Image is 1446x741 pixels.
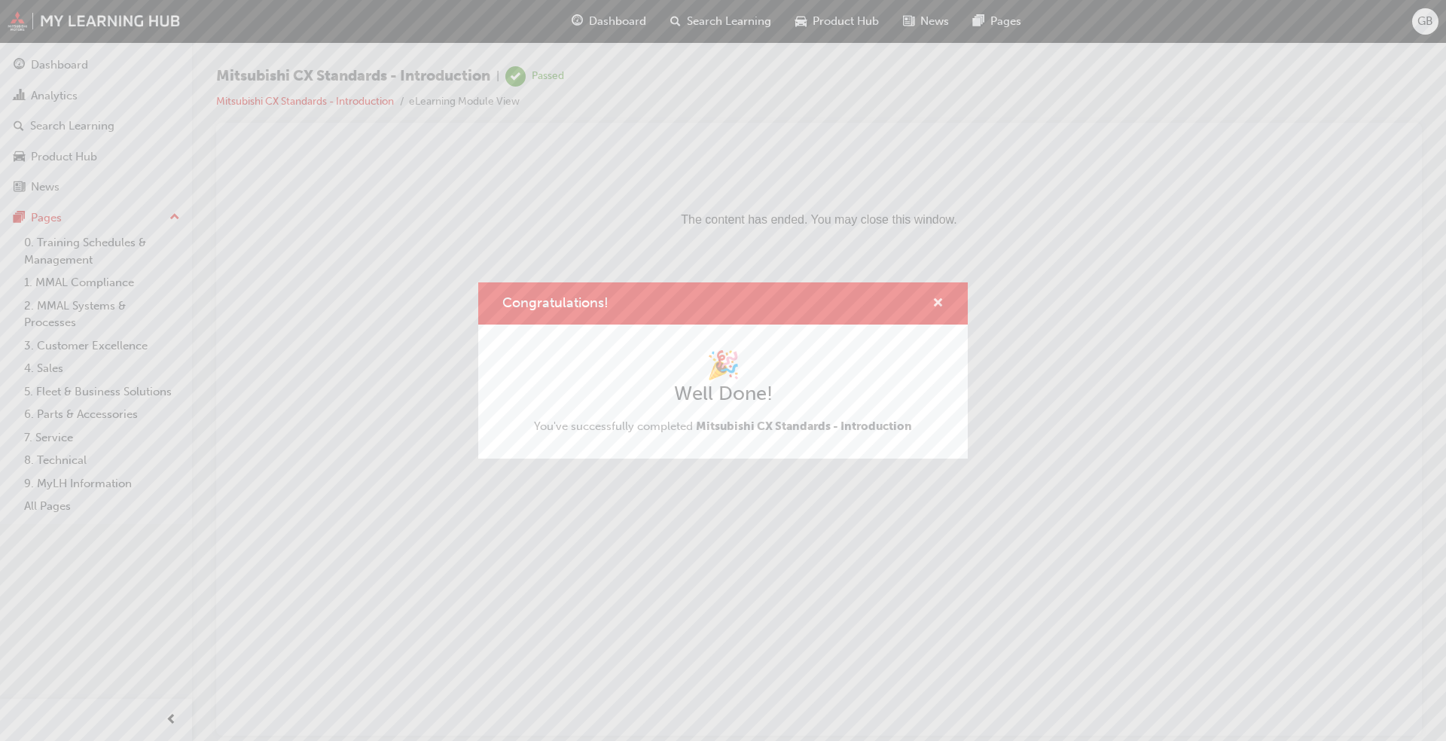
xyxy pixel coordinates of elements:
p: The content has ended. You may close this window. [6,12,1176,80]
h1: 🎉 [534,349,912,382]
h2: Well Done! [534,382,912,406]
div: Congratulations! [478,282,968,459]
span: Congratulations! [502,294,609,311]
span: You've successfully completed [534,418,912,435]
button: cross-icon [932,294,944,313]
span: Mitsubishi CX Standards - Introduction [696,419,912,433]
span: cross-icon [932,297,944,311]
